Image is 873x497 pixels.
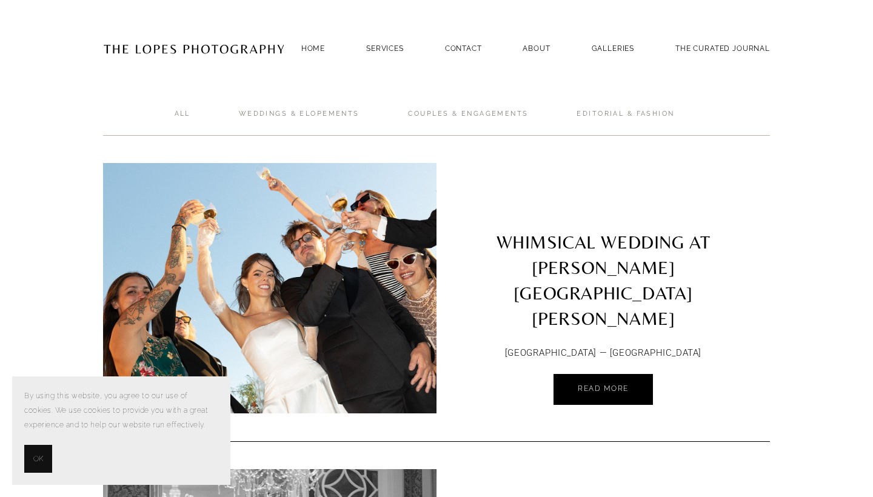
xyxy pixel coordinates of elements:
p: By using this website, you agree to our use of cookies. We use cookies to provide you with a grea... [24,389,218,433]
img: WHIMSICAL WEDDING AT PALÁCIO DE TANCOS LISBON [81,163,458,413]
p: [GEOGRAPHIC_DATA] — [GEOGRAPHIC_DATA] [477,345,729,362]
a: SERVICES [366,44,404,53]
a: Read More [554,374,653,405]
span: OK [33,452,43,466]
a: ABOUT [523,40,550,56]
a: Couples & ENGAGEMENTS [408,109,529,136]
a: Weddings & Elopements [239,109,360,136]
section: Cookie banner [12,376,230,485]
a: Home [301,40,325,56]
a: Editorial & Fashion [577,109,674,136]
span: Read More [578,384,629,393]
a: THE CURATED JOURNAL [675,40,770,56]
a: Contact [445,40,482,56]
a: WHIMSICAL WEDDING AT [PERSON_NAME][GEOGRAPHIC_DATA][PERSON_NAME] [436,163,770,338]
a: ALL [175,109,190,136]
img: Portugal Wedding Photographer | The Lopes Photography [103,19,285,78]
a: GALLERIES [592,40,635,56]
button: OK [24,445,52,473]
